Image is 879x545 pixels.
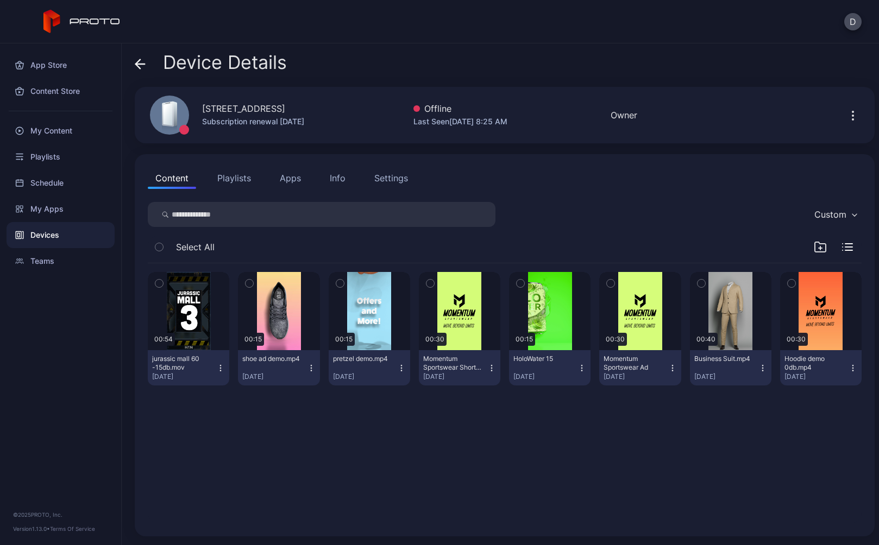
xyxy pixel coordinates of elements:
button: Info [322,167,353,189]
div: pretzel demo.mp4 [333,354,393,363]
button: jurassic mall 60 -15db.mov[DATE] [148,350,229,385]
div: Settings [374,172,408,185]
span: Device Details [163,52,287,73]
div: [STREET_ADDRESS] [202,102,285,115]
div: Offline [413,102,507,115]
button: pretzel demo.mp4[DATE] [329,350,410,385]
a: My Content [7,118,115,144]
button: D [844,13,862,30]
div: Business Suit.mp4 [694,354,754,363]
button: Custom [809,202,862,227]
div: [DATE] [694,372,758,381]
a: Playlists [7,144,115,170]
div: [DATE] [423,372,487,381]
div: Custom [814,209,846,220]
div: [DATE] [152,372,216,381]
button: Playlists [210,167,259,189]
span: Select All [176,240,215,254]
div: Last Seen [DATE] 8:25 AM [413,115,507,128]
a: My Apps [7,196,115,222]
a: Content Store [7,78,115,104]
div: Info [330,172,346,185]
a: App Store [7,52,115,78]
span: Version 1.13.0 • [13,525,50,532]
div: © 2025 PROTO, Inc. [13,510,108,519]
div: [DATE] [784,372,849,381]
button: Content [148,167,196,189]
div: [DATE] [604,372,668,381]
div: Hoodie demo 0db.mp4 [784,354,844,372]
div: [DATE] [513,372,577,381]
div: HoloWater 15 [513,354,573,363]
button: Momentum Sportswear Shorts -10db.mp4[DATE] [419,350,500,385]
div: Momentum Sportswear Shorts -10db.mp4 [423,354,483,372]
div: shoe ad demo.mp4 [242,354,302,363]
button: shoe ad demo.mp4[DATE] [238,350,319,385]
button: Momentum Sportswear Ad[DATE] [599,350,681,385]
button: HoloWater 15[DATE] [509,350,591,385]
button: Business Suit.mp4[DATE] [690,350,771,385]
button: Apps [272,167,309,189]
div: Momentum Sportswear Ad [604,354,663,372]
button: Hoodie demo 0db.mp4[DATE] [780,350,862,385]
a: Devices [7,222,115,248]
div: Owner [611,109,637,122]
div: [DATE] [242,372,306,381]
div: [DATE] [333,372,397,381]
a: Terms Of Service [50,525,95,532]
a: Teams [7,248,115,274]
button: Settings [367,167,416,189]
a: Schedule [7,170,115,196]
div: Subscription renewal [DATE] [202,115,304,128]
div: jurassic mall 60 -15db.mov [152,354,212,372]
